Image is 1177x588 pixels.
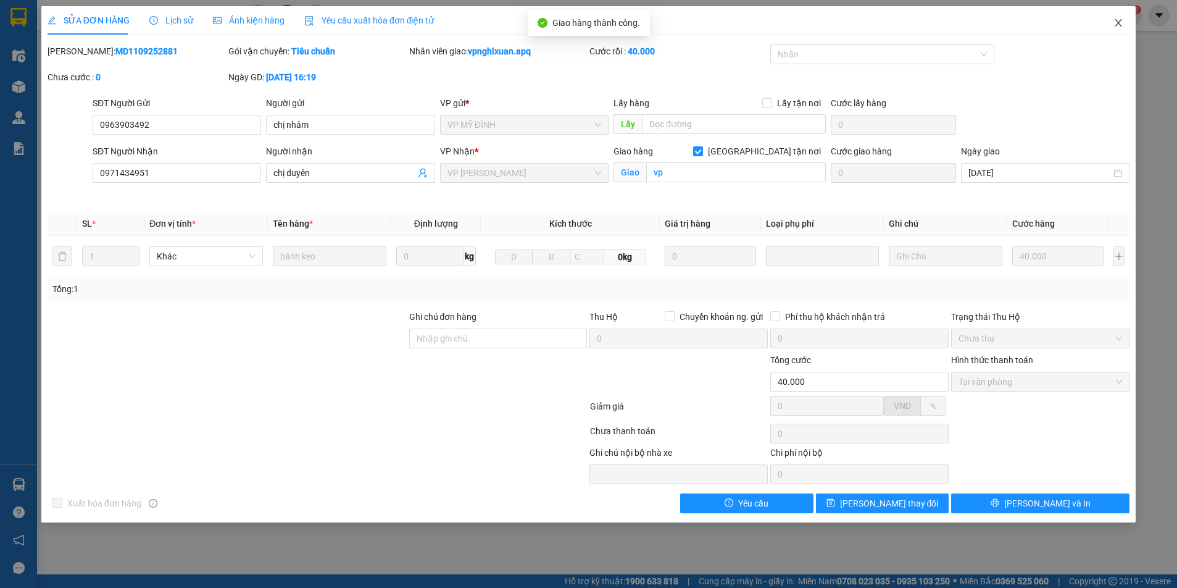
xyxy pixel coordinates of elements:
[48,70,226,84] div: Chưa cước :
[149,16,158,25] span: clock-circle
[538,18,547,28] span: check-circle
[665,246,755,266] input: 0
[48,16,56,25] span: edit
[816,493,949,513] button: save[PERSON_NAME] thay đổi
[414,219,458,229] span: Định lượng
[991,498,999,508] span: printer
[770,355,811,365] span: Tổng cước
[532,250,570,264] input: R
[894,401,911,411] span: VND
[48,15,130,25] span: SỬA ĐƠN HÀNG
[725,498,733,508] span: exclamation-circle
[968,166,1111,180] input: Ngày giao
[149,499,157,508] span: info-circle
[149,219,196,229] span: Đơn vị tính
[266,145,435,158] div: Người nhận
[628,46,655,56] b: 40.000
[761,212,884,236] th: Loại phụ phí
[589,44,768,58] div: Cước rồi :
[826,498,835,508] span: save
[889,246,1002,266] input: Ghi Chú
[703,145,826,158] span: [GEOGRAPHIC_DATA] tận nơi
[228,70,407,84] div: Ngày GD:
[409,329,588,348] input: Ghi chú đơn hàng
[495,250,533,264] input: D
[52,282,455,296] div: Tổng: 1
[884,212,1007,236] th: Ghi chú
[570,250,604,264] input: C
[930,401,936,411] span: %
[1101,6,1136,41] button: Close
[646,162,826,182] input: Giao tận nơi
[62,497,146,510] span: Xuất hóa đơn hàng
[157,247,256,266] span: Khác
[1012,246,1103,266] input: 0
[642,114,826,134] input: Dọc đường
[613,146,653,156] span: Giao hàng
[772,96,826,110] span: Lấy tận nơi
[831,146,892,156] label: Cước giao hàng
[93,96,261,110] div: SĐT Người Gửi
[48,44,226,58] div: [PERSON_NAME]:
[273,219,313,229] span: Tên hàng
[665,219,710,229] span: Giá trị hàng
[951,493,1129,513] button: printer[PERSON_NAME] và In
[613,114,642,134] span: Lấy
[589,424,770,446] div: Chưa thanh toán
[266,72,316,82] b: [DATE] 16:19
[447,115,601,134] span: VP MỸ ĐÌNH
[959,329,1122,348] span: Chưa thu
[1113,18,1123,28] span: close
[840,497,939,510] span: [PERSON_NAME] thay đổi
[447,164,601,182] span: VP Nghi Xuân
[959,372,1122,391] span: Tại văn phòng
[464,246,476,266] span: kg
[291,46,335,56] b: Tiêu chuẩn
[409,312,477,322] label: Ghi chú đơn hàng
[149,15,193,25] span: Lịch sử
[770,446,949,464] div: Chi phí nội bộ
[82,219,92,229] span: SL
[96,72,101,82] b: 0
[213,16,222,25] span: picture
[1113,246,1125,266] button: plus
[304,16,314,26] img: icon
[409,44,588,58] div: Nhân viên giao:
[440,146,475,156] span: VP Nhận
[549,219,592,229] span: Kích thước
[589,446,768,464] div: Ghi chú nội bộ nhà xe
[589,400,770,421] div: Giảm giá
[440,96,609,110] div: VP gửi
[468,46,531,56] b: vpnghixuan.apq
[675,310,768,324] span: Chuyển khoản ng. gửi
[951,355,1033,365] label: Hình thức thanh toán
[418,168,428,178] span: user-add
[213,15,285,25] span: Ảnh kiện hàng
[115,46,178,56] b: MD1109252881
[1004,497,1091,510] span: [PERSON_NAME] và In
[304,15,435,25] span: Yêu cầu xuất hóa đơn điện tử
[961,146,1000,156] label: Ngày giao
[589,312,618,322] span: Thu Hộ
[780,310,890,324] span: Phí thu hộ khách nhận trả
[1012,219,1055,229] span: Cước hàng
[266,96,435,110] div: Người gửi
[951,310,1129,324] div: Trạng thái Thu Hộ
[613,162,646,182] span: Giao
[273,246,386,266] input: VD: Bàn, Ghế
[52,246,72,266] button: delete
[552,18,640,28] span: Giao hàng thành công.
[738,497,768,510] span: Yêu cầu
[831,98,886,108] label: Cước lấy hàng
[831,163,956,183] input: Cước giao hàng
[613,98,649,108] span: Lấy hàng
[680,493,813,513] button: exclamation-circleYêu cầu
[604,250,646,264] span: 0kg
[228,44,407,58] div: Gói vận chuyển:
[93,145,261,158] div: SĐT Người Nhận
[831,115,956,135] input: Cước lấy hàng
